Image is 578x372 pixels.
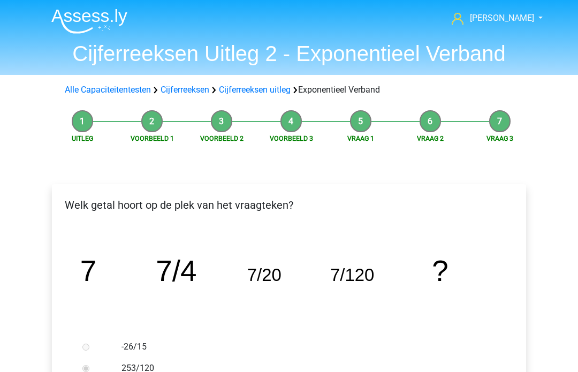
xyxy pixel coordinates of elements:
[219,85,291,95] a: Cijferreeksen uitleg
[247,265,282,285] tspan: 7/20
[121,340,492,353] label: -26/15
[156,254,196,287] tspan: 7/4
[72,134,93,142] a: Uitleg
[470,13,534,23] span: [PERSON_NAME]
[60,83,518,96] div: Exponentieel Verband
[347,134,374,142] a: Vraag 1
[330,265,374,285] tspan: 7/120
[80,254,96,287] tspan: 7
[131,134,174,142] a: Voorbeeld 1
[432,254,448,287] tspan: ?
[60,197,518,213] p: Welk getal hoort op de plek van het vraagteken?
[447,12,535,25] a: [PERSON_NAME]
[417,134,444,142] a: Vraag 2
[161,85,209,95] a: Cijferreeksen
[43,41,535,66] h1: Cijferreeksen Uitleg 2 - Exponentieel Verband
[51,9,127,34] img: Assessly
[486,134,513,142] a: Vraag 3
[65,85,151,95] a: Alle Capaciteitentesten
[270,134,313,142] a: Voorbeeld 3
[200,134,244,142] a: Voorbeeld 2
